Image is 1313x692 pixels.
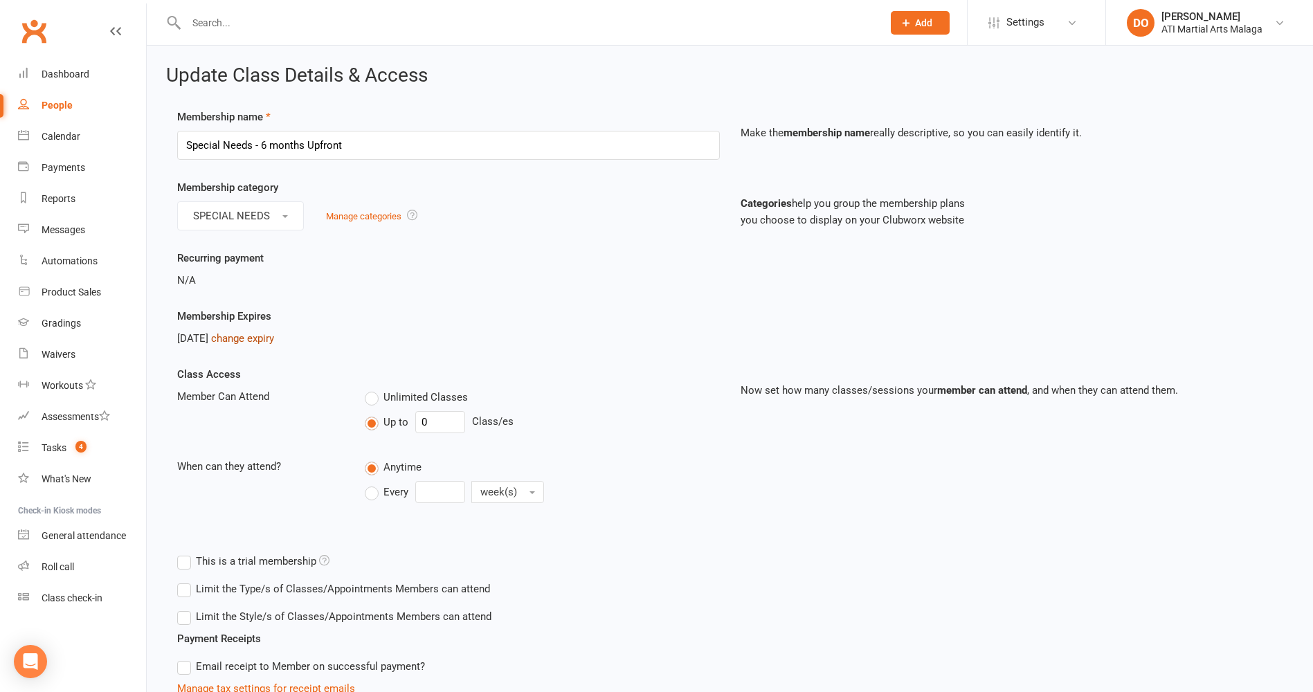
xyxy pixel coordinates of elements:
[18,152,146,183] a: Payments
[383,389,468,403] span: Unlimited Classes
[18,246,146,277] a: Automations
[18,464,146,495] a: What's New
[42,286,101,298] div: Product Sales
[937,384,1027,397] strong: member can attend
[42,162,85,173] div: Payments
[18,552,146,583] a: Roll call
[915,17,932,28] span: Add
[480,486,517,498] span: week(s)
[42,224,85,235] div: Messages
[167,388,354,405] div: Member Can Attend
[42,473,91,484] div: What's New
[42,530,126,541] div: General attendance
[42,69,89,80] div: Dashboard
[471,481,544,503] button: week(s)
[177,553,329,570] label: This is a trial membership
[741,382,1283,399] p: Now set how many classes/sessions your , and when they can attend them.
[326,211,401,221] a: Manage categories
[177,272,720,289] div: N/A
[1161,10,1262,23] div: [PERSON_NAME]
[177,308,271,325] label: Membership Expires
[365,411,719,433] div: Class/es
[193,210,270,222] span: SPECIAL NEEDS
[18,121,146,152] a: Calendar
[1006,7,1044,38] span: Settings
[18,59,146,90] a: Dashboard
[211,332,274,345] a: change expiry
[383,459,422,473] span: Anytime
[17,14,51,48] a: Clubworx
[18,277,146,308] a: Product Sales
[177,608,491,625] label: Limit the Style/s of Classes/Appointments Members can attend
[18,308,146,339] a: Gradings
[42,349,75,360] div: Waivers
[741,197,792,210] strong: Categories
[166,65,1294,86] h2: Update Class Details & Access
[42,561,74,572] div: Roll call
[18,215,146,246] a: Messages
[18,370,146,401] a: Workouts
[42,380,83,391] div: Workouts
[383,414,408,428] span: Up to
[177,658,425,675] label: Email receipt to Member on successful payment?
[18,90,146,121] a: People
[177,630,261,647] label: Payment Receipts
[42,193,75,204] div: Reports
[18,520,146,552] a: General attendance kiosk mode
[177,201,304,230] button: SPECIAL NEEDS
[75,441,87,453] span: 4
[177,109,271,125] label: Membership name
[741,195,1283,228] p: help you group the membership plans you choose to display on your Clubworx website
[177,332,208,345] span: [DATE]
[177,366,241,383] label: Class Access
[42,592,102,603] div: Class check-in
[18,432,146,464] a: Tasks 4
[177,581,490,597] label: Limit the Type/s of Classes/Appointments Members can attend
[177,131,720,160] input: Enter membership name
[383,484,408,498] span: Every
[177,179,278,196] label: Membership category
[18,401,146,432] a: Assessments
[177,250,264,266] label: Recurring payment
[18,339,146,370] a: Waivers
[784,127,870,139] strong: membership name
[42,255,98,266] div: Automations
[891,11,950,35] button: Add
[42,318,81,329] div: Gradings
[42,411,110,422] div: Assessments
[182,13,873,33] input: Search...
[42,131,80,142] div: Calendar
[1161,23,1262,35] div: ATI Martial Arts Malaga
[42,100,73,111] div: People
[18,583,146,614] a: Class kiosk mode
[167,458,354,475] div: When can they attend?
[42,442,66,453] div: Tasks
[741,125,1283,141] p: Make the really descriptive, so you can easily identify it.
[18,183,146,215] a: Reports
[14,645,47,678] div: Open Intercom Messenger
[1127,9,1154,37] div: DO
